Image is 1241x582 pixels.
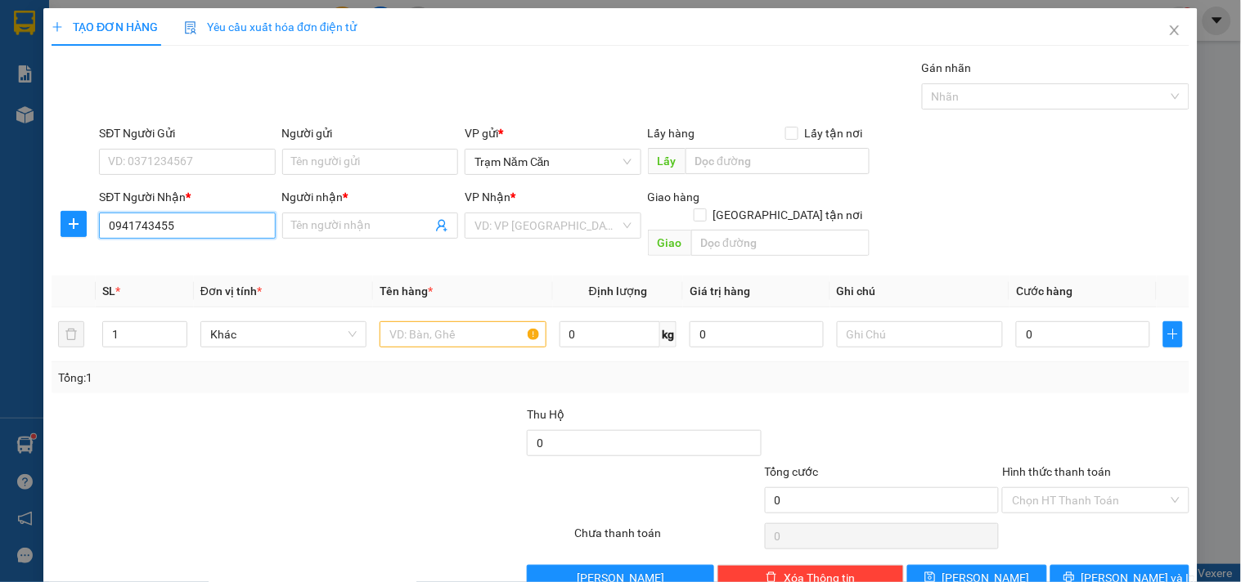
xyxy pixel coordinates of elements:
[648,190,700,204] span: Giao hàng
[210,322,357,347] span: Khác
[200,284,262,298] span: Đơn vị tính
[648,148,686,174] span: Lấy
[380,321,546,347] input: VD: Bàn, Ghế
[99,124,275,142] div: SĐT Người Gửi
[1164,328,1182,341] span: plus
[707,206,870,224] span: [GEOGRAPHIC_DATA] tận nơi
[20,20,102,102] img: logo.jpg
[1152,8,1198,54] button: Close
[830,275,1009,307] th: Ghi chú
[660,321,677,347] span: kg
[184,21,197,34] img: icon
[922,61,972,74] label: Gán nhãn
[589,284,647,298] span: Định lượng
[52,20,158,34] span: TẠO ĐƠN HÀNG
[527,408,564,421] span: Thu Hộ
[52,21,63,33] span: plus
[184,20,357,34] span: Yêu cầu xuất hóa đơn điện tử
[58,369,480,387] div: Tổng: 1
[282,188,458,206] div: Người nhận
[648,230,691,256] span: Giao
[20,119,227,145] b: GỬI : Trạm Năm Căn
[573,524,762,553] div: Chưa thanh toán
[102,284,115,298] span: SL
[1163,321,1183,347] button: plus
[282,124,458,142] div: Người gửi
[99,188,275,206] div: SĐT Người Nhận
[61,211,87,237] button: plus
[798,124,870,142] span: Lấy tận nơi
[474,150,631,174] span: Trạm Năm Căn
[380,284,433,298] span: Tên hàng
[1016,284,1072,298] span: Cước hàng
[435,219,448,232] span: user-add
[686,148,870,174] input: Dọc đường
[58,321,84,347] button: delete
[1002,465,1111,478] label: Hình thức thanh toán
[61,217,86,231] span: plus
[153,60,684,81] li: Hotline: 02839552959
[691,230,870,256] input: Dọc đường
[690,321,824,347] input: 0
[837,321,1003,347] input: Ghi Chú
[690,284,750,298] span: Giá trị hàng
[765,465,819,478] span: Tổng cước
[648,127,695,140] span: Lấy hàng
[153,40,684,60] li: 26 Phó Cơ Điều, Phường 12
[1168,24,1181,37] span: close
[465,124,641,142] div: VP gửi
[465,190,510,204] span: VP Nhận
